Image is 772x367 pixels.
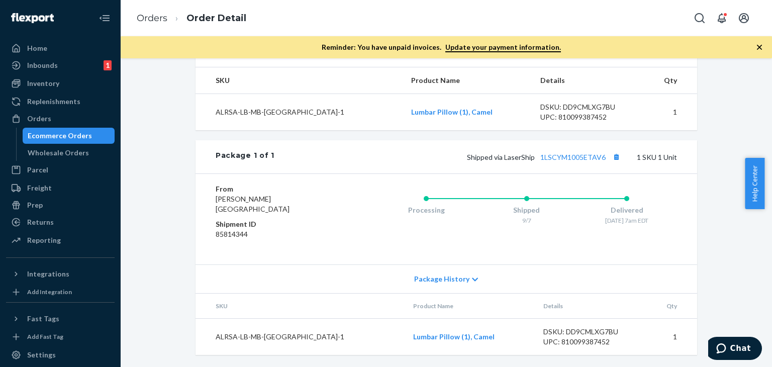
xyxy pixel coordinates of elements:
[708,337,762,362] iframe: Opens a widget where you can chat to one of our agents
[6,75,115,91] a: Inventory
[6,347,115,363] a: Settings
[196,319,405,355] td: ALRSA-LB-MB-[GEOGRAPHIC_DATA]-1
[642,94,697,131] td: 1
[543,327,638,337] div: DSKU: DD9CMLXG7BU
[6,57,115,73] a: Inbounds1
[27,97,80,107] div: Replenishments
[445,43,561,52] a: Update your payment information.
[540,153,606,161] a: 1LSCYM1005ETAV6
[540,112,635,122] div: UPC: 810099387452
[6,331,115,343] a: Add Fast Tag
[186,13,246,24] a: Order Detail
[196,67,403,94] th: SKU
[610,150,623,163] button: Copy tracking number
[576,216,677,225] div: [DATE] 7am EDT
[6,94,115,110] a: Replenishments
[645,294,697,319] th: Qty
[6,180,115,196] a: Freight
[6,197,115,213] a: Prep
[196,94,403,131] td: ALRSA-LB-MB-[GEOGRAPHIC_DATA]-1
[532,67,643,94] th: Details
[535,294,646,319] th: Details
[27,332,63,341] div: Add Fast Tag
[216,184,336,194] dt: From
[376,205,476,215] div: Processing
[28,131,92,141] div: Ecommerce Orders
[216,229,336,239] dd: 85814344
[27,114,51,124] div: Orders
[6,214,115,230] a: Returns
[6,111,115,127] a: Orders
[27,200,43,210] div: Prep
[322,42,561,52] p: Reminder: You have unpaid invoices.
[216,195,289,213] span: [PERSON_NAME][GEOGRAPHIC_DATA]
[28,148,89,158] div: Wholesale Orders
[6,266,115,282] button: Integrations
[476,216,577,225] div: 9/7
[11,13,54,23] img: Flexport logo
[27,269,69,279] div: Integrations
[23,128,115,144] a: Ecommerce Orders
[104,60,112,70] div: 1
[6,286,115,298] a: Add Integration
[27,314,59,324] div: Fast Tags
[6,311,115,327] button: Fast Tags
[137,13,167,24] a: Orders
[712,8,732,28] button: Open notifications
[27,235,61,245] div: Reporting
[6,232,115,248] a: Reporting
[23,145,115,161] a: Wholesale Orders
[543,337,638,347] div: UPC: 810099387452
[216,150,274,163] div: Package 1 of 1
[27,183,52,193] div: Freight
[216,219,336,229] dt: Shipment ID
[734,8,754,28] button: Open account menu
[576,205,677,215] div: Delivered
[476,205,577,215] div: Shipped
[27,165,48,175] div: Parcel
[540,102,635,112] div: DSKU: DD9CMLXG7BU
[405,294,535,319] th: Product Name
[467,153,623,161] span: Shipped via LaserShip
[6,162,115,178] a: Parcel
[403,67,532,94] th: Product Name
[414,274,469,284] span: Package History
[94,8,115,28] button: Close Navigation
[27,78,59,88] div: Inventory
[129,4,254,33] ol: breadcrumbs
[27,288,72,296] div: Add Integration
[27,350,56,360] div: Settings
[645,319,697,355] td: 1
[274,150,677,163] div: 1 SKU 1 Unit
[27,60,58,70] div: Inbounds
[27,43,47,53] div: Home
[27,217,54,227] div: Returns
[413,332,495,341] a: Lumbar Pillow (1), Camel
[196,294,405,319] th: SKU
[411,108,493,116] a: Lumbar Pillow (1), Camel
[642,67,697,94] th: Qty
[690,8,710,28] button: Open Search Box
[745,158,764,209] button: Help Center
[6,40,115,56] a: Home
